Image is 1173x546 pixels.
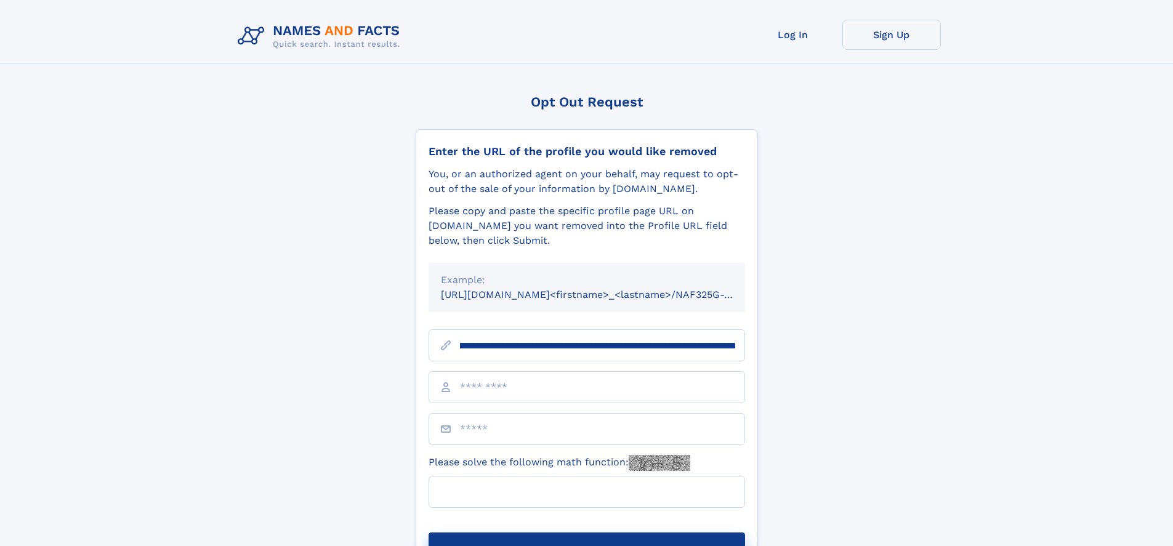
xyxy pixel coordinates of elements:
[429,455,690,471] label: Please solve the following math function:
[429,167,745,196] div: You, or an authorized agent on your behalf, may request to opt-out of the sale of your informatio...
[441,273,733,287] div: Example:
[416,94,758,110] div: Opt Out Request
[429,204,745,248] div: Please copy and paste the specific profile page URL on [DOMAIN_NAME] you want removed into the Pr...
[441,289,768,300] small: [URL][DOMAIN_NAME]<firstname>_<lastname>/NAF325G-xxxxxxxx
[233,20,410,53] img: Logo Names and Facts
[842,20,941,50] a: Sign Up
[744,20,842,50] a: Log In
[429,145,745,158] div: Enter the URL of the profile you would like removed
